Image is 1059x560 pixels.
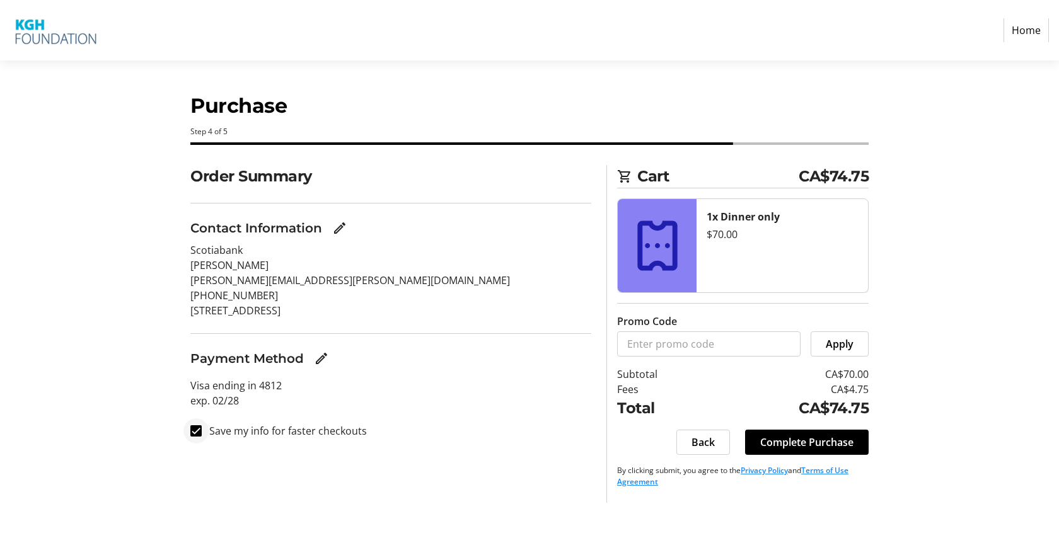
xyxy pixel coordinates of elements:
a: Home [1004,18,1049,42]
div: $70.00 [707,227,858,242]
button: Edit Contact Information [327,215,352,241]
span: Complete Purchase [760,435,854,450]
div: Step 4 of 5 [190,126,869,137]
h2: Order Summary [190,165,591,188]
label: Promo Code [617,314,677,329]
label: Save my info for faster checkouts [202,423,367,438]
p: Visa ending in 4812 exp. 02/28 [190,378,591,408]
button: Complete Purchase [745,430,869,455]
td: CA$74.75 [709,397,869,420]
p: [STREET_ADDRESS] [190,303,591,318]
p: [PHONE_NUMBER] [190,288,591,303]
p: By clicking submit, you agree to the and [617,465,869,488]
a: Terms of Use Agreement [617,465,848,487]
h1: Purchase [190,91,869,121]
p: Scotiabank [190,243,591,258]
button: Apply [811,331,869,357]
span: Cart [637,165,799,188]
h3: Contact Information [190,219,322,237]
a: Privacy Policy [741,465,788,476]
button: Back [676,430,730,455]
span: CA$74.75 [799,165,869,188]
input: Enter promo code [617,331,801,357]
span: Apply [826,336,854,351]
span: Back [692,435,715,450]
td: CA$70.00 [709,367,869,382]
strong: 1x Dinner only [707,210,780,224]
p: [PERSON_NAME] [190,258,591,273]
h3: Payment Method [190,349,304,368]
button: Edit Payment Method [309,346,334,371]
td: CA$4.75 [709,382,869,397]
td: Fees [617,382,709,397]
img: Kelowna General Hospital Foundation - UBC Southern Medical Program's Logo [10,5,100,55]
td: Total [617,397,709,420]
td: Subtotal [617,367,709,382]
p: [PERSON_NAME][EMAIL_ADDRESS][PERSON_NAME][DOMAIN_NAME] [190,273,591,288]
